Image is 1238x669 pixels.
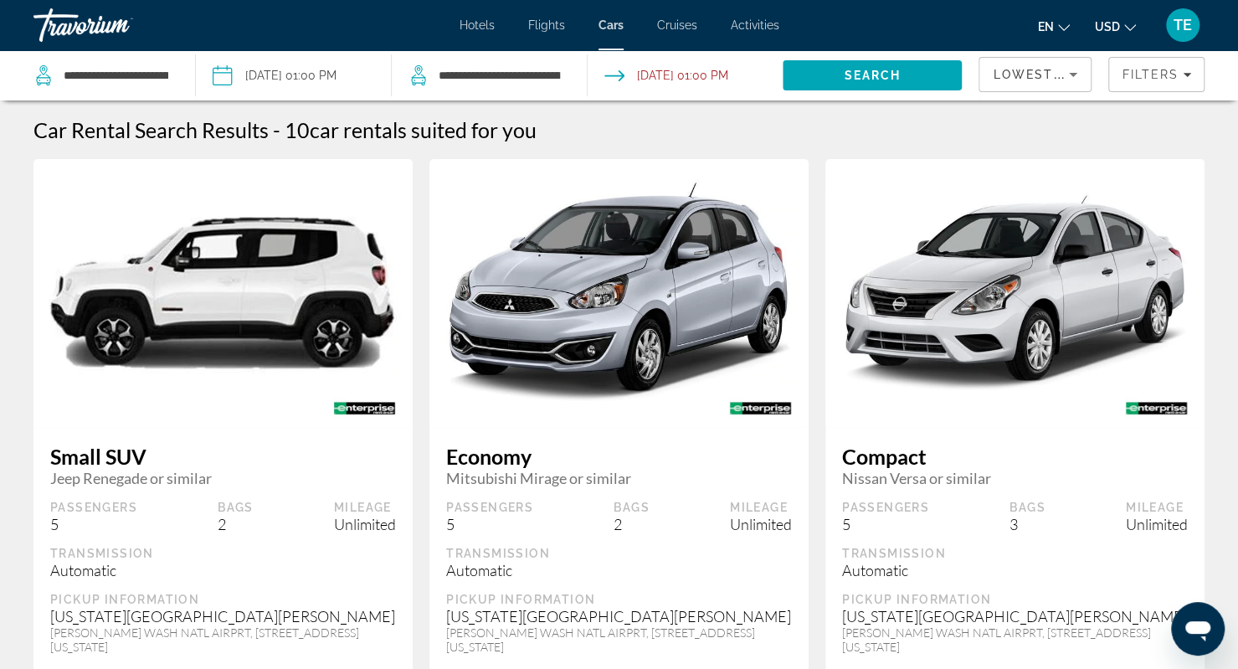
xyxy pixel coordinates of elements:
div: Pickup Information [50,592,396,607]
div: Pickup Information [446,592,792,607]
img: Jeep Renegade or similar [33,209,413,377]
div: 5 [50,515,137,533]
div: Transmission [842,546,1188,561]
span: Compact [842,444,1188,469]
div: 5 [446,515,533,533]
div: Mileage [334,500,396,515]
a: Hotels [460,18,495,32]
div: Bags [614,500,650,515]
span: Filters [1122,68,1179,81]
div: Unlimited [334,515,396,533]
span: car rentals suited for you [310,117,537,142]
div: 2 [218,515,254,533]
div: 5 [842,515,929,533]
h2: 10 [285,117,537,142]
span: Jeep Renegade or similar [50,469,396,487]
div: [PERSON_NAME] WASH NATL AIRPRT, [STREET_ADDRESS][US_STATE] [50,625,396,654]
span: Mitsubishi Mirage or similar [446,469,792,487]
input: Search pickup location [62,63,170,88]
div: Automatic [446,561,792,579]
img: Nissan Versa or similar [825,185,1205,402]
div: Unlimited [730,515,792,533]
span: USD [1095,20,1120,33]
a: Travorium [33,3,201,47]
span: Lowest Price [993,68,1100,81]
iframe: Button to launch messaging window [1171,602,1225,656]
button: Pickup date: Oct 22, 2025 01:00 PM [213,50,336,100]
button: User Menu [1161,8,1205,43]
img: ENTERPRISE [712,389,809,427]
input: Search dropoff location [437,63,562,88]
div: [US_STATE][GEOGRAPHIC_DATA][PERSON_NAME] [446,607,792,625]
div: [US_STATE][GEOGRAPHIC_DATA][PERSON_NAME] [842,607,1188,625]
div: Bags [218,500,254,515]
span: TE [1174,17,1192,33]
span: - [273,117,280,142]
div: Passengers [50,500,137,515]
div: [PERSON_NAME] WASH NATL AIRPRT, [STREET_ADDRESS][US_STATE] [446,625,792,654]
img: Mitsubishi Mirage or similar [429,172,809,415]
div: Pickup Information [842,592,1188,607]
span: Economy [446,444,792,469]
span: Small SUV [50,444,396,469]
div: [PERSON_NAME] WASH NATL AIRPRT, [STREET_ADDRESS][US_STATE] [842,625,1188,654]
button: Filters [1108,57,1205,92]
a: Cars [598,18,624,32]
button: Change language [1038,14,1070,39]
a: Cruises [657,18,697,32]
div: Automatic [50,561,396,579]
span: Nissan Versa or similar [842,469,1188,487]
div: 3 [1009,515,1045,533]
a: Flights [528,18,565,32]
div: Mileage [1126,500,1188,515]
h1: Car Rental Search Results [33,117,269,142]
div: Unlimited [1126,515,1188,533]
button: Change currency [1095,14,1136,39]
div: Transmission [50,546,396,561]
div: Transmission [446,546,792,561]
div: Mileage [730,500,792,515]
span: Search [845,69,902,82]
div: Bags [1009,500,1045,515]
span: en [1038,20,1054,33]
a: Activities [731,18,779,32]
mat-select: Sort by [993,64,1077,85]
img: ENTERPRISE [316,389,413,427]
button: Open drop-off date and time picker [604,50,728,100]
div: 2 [614,515,650,533]
div: Automatic [842,561,1188,579]
img: ENTERPRISE [1108,389,1205,427]
div: Passengers [842,500,929,515]
div: [US_STATE][GEOGRAPHIC_DATA][PERSON_NAME] [50,607,396,625]
button: Search [783,60,962,90]
div: Passengers [446,500,533,515]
